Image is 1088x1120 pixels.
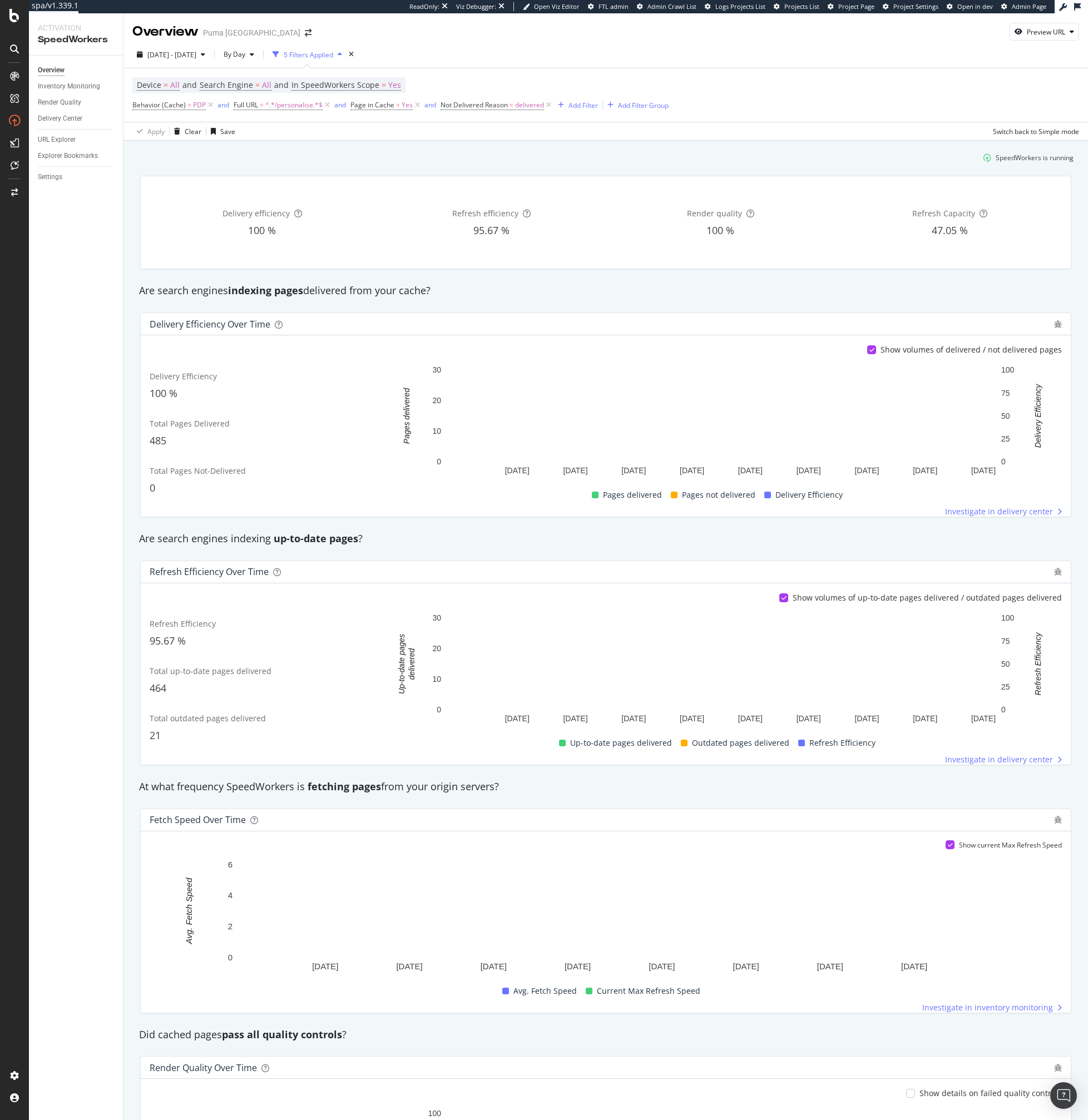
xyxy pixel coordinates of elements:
text: 25 [1001,434,1010,443]
a: Render Quality [38,97,115,108]
div: A chart. [150,859,1062,975]
span: Refresh Efficiency [809,736,876,750]
text: [DATE] [733,962,759,971]
span: All [262,77,271,93]
div: Render Quality over time [150,1062,257,1073]
div: and [217,100,229,110]
text: 10 [432,675,441,683]
span: Device [137,80,161,90]
text: [DATE] [817,962,843,971]
span: Search Engine [200,80,253,90]
span: 464 [150,681,166,695]
div: ReadOnly: [409,2,439,11]
button: Switch back to Simple mode [988,122,1079,140]
div: Open Intercom Messenger [1050,1082,1077,1109]
a: Projects List [774,2,819,11]
span: Projects List [784,2,819,11]
span: Refresh efficiency [452,208,518,219]
span: ^.*/personalise.*$ [265,97,323,113]
text: Up-to-date pages [397,634,406,694]
span: = [396,100,400,110]
div: and [424,100,436,110]
text: 20 [432,644,441,653]
div: Are search engines delivered from your cache? [133,284,1078,298]
div: bug [1054,568,1062,576]
span: By Day [219,49,245,59]
span: Delivery efficiency [222,208,290,219]
a: FTL admin [588,2,629,11]
a: Investigate in inventory monitoring [922,1002,1062,1013]
a: Investigate in delivery center [945,506,1062,517]
a: Open in dev [947,2,993,11]
span: Investigate in delivery center [945,754,1053,765]
div: Add Filter [568,101,598,110]
div: SpeedWorkers is running [996,153,1074,162]
text: [DATE] [797,714,821,723]
div: Show volumes of up-to-date pages delivered / outdated pages delivered [793,592,1062,603]
strong: pass all quality controls [222,1028,342,1041]
div: bug [1054,1064,1062,1072]
div: Inventory Monitoring [38,81,100,92]
text: 75 [1001,389,1010,398]
text: 30 [432,613,441,622]
span: = [164,80,168,90]
text: [DATE] [565,962,591,971]
text: Delivery Efficiency [1033,384,1042,448]
span: Total up-to-date pages delivered [150,666,271,676]
div: Show details on failed quality controls [919,1088,1062,1099]
text: 25 [1001,682,1010,691]
text: [DATE] [797,467,821,475]
button: Clear [170,122,201,140]
div: Show current Max Refresh Speed [959,840,1062,850]
span: Total Pages Not-Delivered [150,465,246,476]
text: [DATE] [913,467,937,475]
span: = [255,80,260,90]
a: Investigate in delivery center [945,754,1062,765]
text: 4 [228,890,233,900]
span: Up-to-date pages delivered [570,736,672,750]
span: 0 [150,481,155,494]
text: 0 [1001,458,1006,467]
text: 50 [1001,412,1010,420]
text: [DATE] [738,714,763,723]
span: Avg. Fetch Speed [513,984,577,998]
div: Activation [38,22,114,33]
div: Delivery Center [38,113,82,125]
span: = [260,100,264,110]
button: Save [206,122,235,140]
strong: indexing pages [228,284,303,297]
a: Explorer Bookmarks [38,150,115,162]
text: 0 [228,952,233,962]
button: Preview URL [1010,23,1079,41]
div: Switch back to Simple mode [993,127,1079,136]
text: [DATE] [396,962,422,971]
text: [DATE] [481,962,507,971]
span: = [382,80,386,90]
span: Admin Crawl List [647,2,696,11]
text: 100 [1001,613,1015,622]
span: PDP [193,97,206,113]
text: [DATE] [649,962,675,971]
span: Open Viz Editor [534,2,580,11]
div: times [347,49,356,60]
text: 0 [437,705,441,714]
text: [DATE] [505,467,530,475]
span: = [187,100,191,110]
span: All [170,77,180,93]
button: and [334,100,346,110]
span: Current Max Refresh Speed [597,984,700,998]
svg: A chart. [381,612,1062,727]
button: and [217,100,229,110]
span: Behavior (Cache) [132,100,186,110]
a: Inventory Monitoring [38,81,115,92]
span: 47.05 % [932,224,968,237]
span: Yes [388,77,401,93]
text: [DATE] [563,714,587,723]
div: Are search engines indexing ? [133,532,1078,546]
a: Logs Projects List [705,2,765,11]
div: Explorer Bookmarks [38,150,98,162]
div: Overview [132,22,199,41]
strong: fetching pages [308,780,381,793]
text: [DATE] [913,714,937,723]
